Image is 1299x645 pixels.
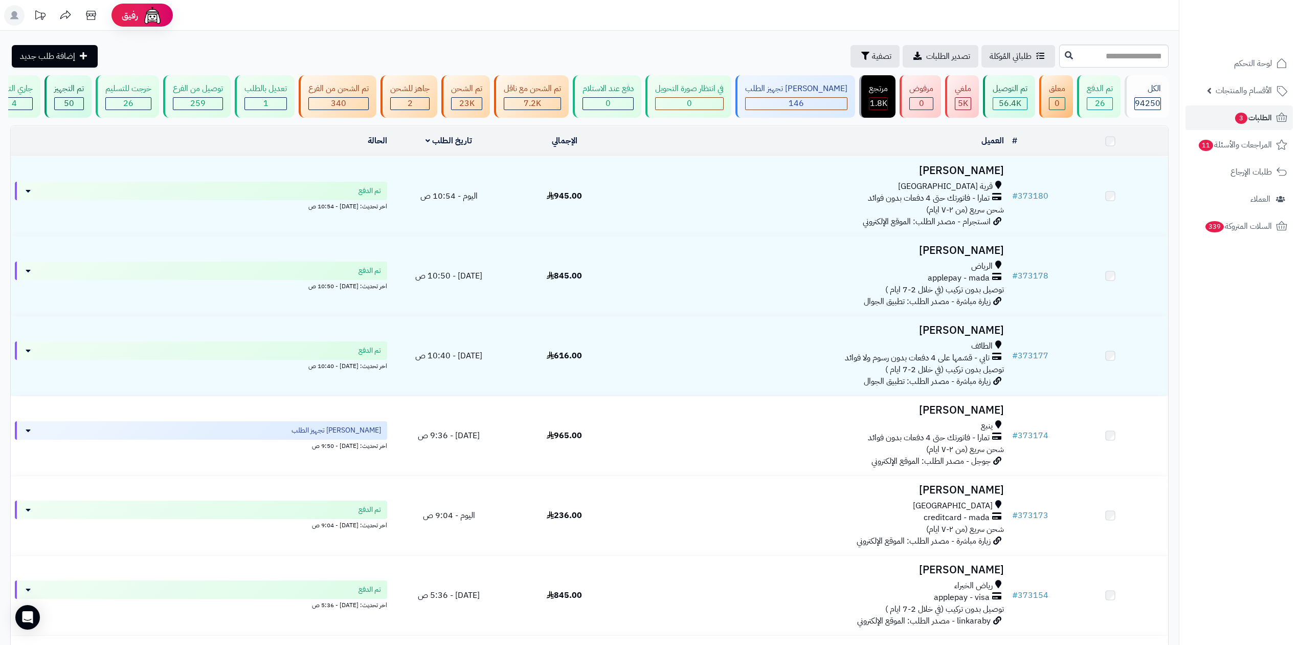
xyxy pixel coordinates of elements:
span: 56.4K [999,97,1021,110]
span: تم الدفع [359,346,381,356]
span: [DATE] - 10:50 ص [415,270,482,282]
span: 0 [1055,97,1060,110]
div: اخر تحديث: [DATE] - 5:36 ص [15,599,387,610]
div: 1805 [869,98,887,110]
span: 0 [687,97,692,110]
a: تم الشحن من الفرع 340 [297,75,378,118]
a: الحالة [368,135,387,147]
div: تم الدفع [1087,83,1113,95]
span: زيارة مباشرة - مصدر الطلب: تطبيق الجوال [864,375,991,388]
span: تصدير الطلبات [926,50,970,62]
div: 50 [55,98,83,110]
span: 26 [1095,97,1105,110]
span: 340 [331,97,346,110]
a: في انتظار صورة التحويل 0 [643,75,733,118]
div: في انتظار صورة التحويل [655,83,724,95]
span: زيارة مباشرة - مصدر الطلب: تطبيق الجوال [864,295,991,308]
span: الطلبات [1234,111,1272,125]
span: 1 [263,97,268,110]
span: linkaraby - مصدر الطلب: الموقع الإلكتروني [857,615,991,627]
div: 22968 [452,98,482,110]
span: 4 [12,97,17,110]
a: طلبات الإرجاع [1185,160,1293,184]
div: مرفوض [909,83,933,95]
span: 50 [64,97,74,110]
span: تم الدفع [359,505,381,515]
a: #373154 [1012,589,1048,601]
span: creditcard - mada [924,512,990,524]
a: طلباتي المُوكلة [981,45,1055,68]
span: تابي - قسّمها على 4 دفعات بدون رسوم ولا فوائد [845,352,990,364]
div: 0 [583,98,633,110]
span: 0 [919,97,924,110]
a: المراجعات والأسئلة11 [1185,133,1293,157]
a: تاريخ الطلب [425,135,472,147]
a: تم التوصيل 56.4K [981,75,1037,118]
a: العميل [981,135,1004,147]
div: اخر تحديث: [DATE] - 10:54 ص [15,200,387,211]
span: طلبات الإرجاع [1230,165,1272,179]
div: ملغي [955,83,971,95]
div: مرتجع [869,83,888,95]
span: شحن سريع (من ٢-٧ ايام) [926,204,1004,216]
span: 11 [1198,140,1213,152]
a: تم الشحن مع ناقل 7.2K [492,75,571,118]
span: الأقسام والمنتجات [1216,83,1272,98]
img: logo-2.png [1229,21,1289,42]
span: 26 [123,97,133,110]
span: 23K [459,97,475,110]
span: الرياض [971,261,993,272]
div: تم الشحن مع ناقل [504,83,561,95]
span: اليوم - 10:54 ص [420,190,478,202]
div: Open Intercom Messenger [15,605,40,630]
a: معلق 0 [1037,75,1075,118]
div: 1 [245,98,286,110]
a: مرتجع 1.8K [857,75,898,118]
span: applepay - visa [934,592,990,604]
div: 7223 [504,98,561,110]
span: تم الدفع [359,186,381,196]
a: مرفوض 0 [898,75,943,118]
span: طلباتي المُوكلة [990,50,1032,62]
div: 56446 [993,98,1027,110]
div: اخر تحديث: [DATE] - 9:04 ص [15,519,387,530]
div: تم الشحن [451,83,482,95]
span: ينبع [981,420,993,432]
a: #373180 [1012,190,1048,202]
button: تصفية [850,45,900,68]
span: الطائف [971,340,993,352]
div: 0 [910,98,933,110]
span: 2 [408,97,413,110]
span: [DATE] - 10:40 ص [415,350,482,362]
span: شحن سريع (من ٢-٧ ايام) [926,523,1004,535]
span: 965.00 [547,429,582,442]
a: إضافة طلب جديد [12,45,98,68]
span: 845.00 [547,589,582,601]
span: 5K [958,97,968,110]
span: 1.8K [870,97,887,110]
h3: [PERSON_NAME] [626,404,1004,416]
span: تصفية [872,50,891,62]
span: توصيل بدون تركيب (في خلال 2-7 ايام ) [885,363,1004,376]
span: 845.00 [547,270,582,282]
a: #373177 [1012,350,1048,362]
a: العملاء [1185,187,1293,211]
span: لوحة التحكم [1234,56,1272,71]
a: تحديثات المنصة [27,5,53,28]
h3: [PERSON_NAME] [626,325,1004,336]
h3: [PERSON_NAME] [626,484,1004,496]
span: المراجعات والأسئلة [1198,138,1272,152]
a: جاهز للشحن 2 [378,75,439,118]
div: 26 [1087,98,1112,110]
div: دفع عند الاستلام [583,83,634,95]
span: إضافة طلب جديد [20,50,75,62]
div: اخر تحديث: [DATE] - 10:40 ص [15,360,387,371]
span: توصيل بدون تركيب (في خلال 2-7 ايام ) [885,603,1004,615]
span: 94250 [1135,97,1160,110]
div: 0 [656,98,723,110]
span: تم الدفع [359,266,381,276]
a: دفع عند الاستلام 0 [571,75,643,118]
span: 146 [789,97,804,110]
a: السلات المتروكة339 [1185,214,1293,239]
div: اخر تحديث: [DATE] - 9:50 ص [15,440,387,450]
